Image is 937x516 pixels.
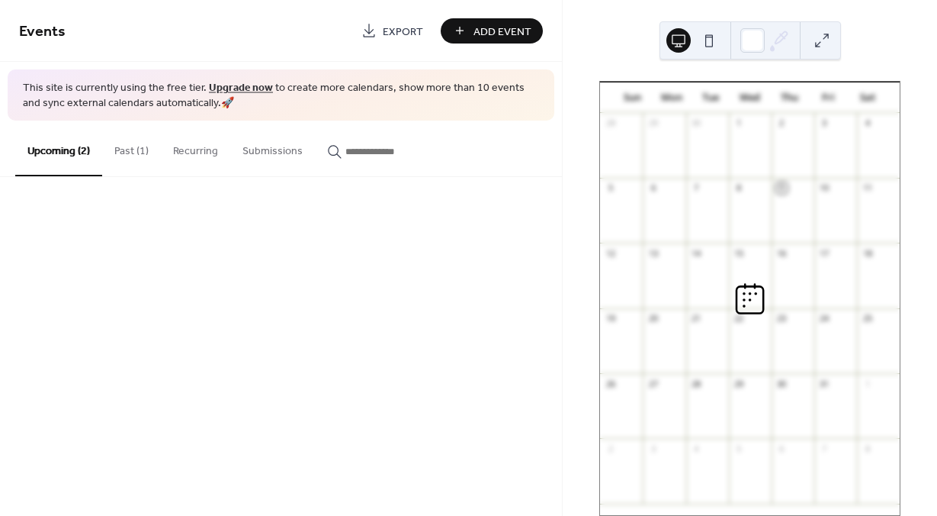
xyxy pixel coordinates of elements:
div: 2 [605,443,616,454]
div: 14 [691,247,702,259]
div: 4 [691,443,702,454]
div: 26 [605,378,616,389]
div: 11 [862,182,873,194]
div: 4 [862,118,873,129]
div: 16 [776,247,788,259]
div: Tue [691,82,730,113]
div: 27 [647,378,659,389]
div: Sun [612,82,652,113]
div: 6 [647,182,659,194]
div: 25 [862,313,873,324]
span: Add Event [473,24,531,40]
div: 13 [647,247,659,259]
div: 2 [776,118,788,129]
div: 10 [819,182,830,194]
div: 23 [776,313,788,324]
span: This site is currently using the free tier. to create more calendars, show more than 10 events an... [23,81,539,111]
div: 20 [647,313,659,324]
span: Export [383,24,423,40]
div: 19 [605,313,616,324]
button: Recurring [161,121,230,175]
div: Wed [730,82,770,113]
div: 7 [819,443,830,454]
div: Thu [769,82,809,113]
div: 1 [862,378,873,389]
div: 29 [647,118,659,129]
button: Submissions [230,121,315,175]
div: 17 [819,247,830,259]
div: Mon [652,82,692,113]
span: Events [19,17,66,47]
div: 21 [691,313,702,324]
div: 3 [819,118,830,129]
a: Export [350,18,435,44]
div: 31 [819,378,830,389]
button: Past (1) [102,121,161,175]
div: 7 [691,182,702,194]
div: 18 [862,247,873,259]
div: 30 [776,378,788,389]
div: 8 [862,443,873,454]
div: 28 [691,378,702,389]
div: 6 [776,443,788,454]
div: Sat [848,82,887,113]
button: Upcoming (2) [15,121,102,176]
button: Add Event [441,18,543,44]
div: 30 [691,118,702,129]
div: 24 [819,313,830,324]
div: 12 [605,247,616,259]
div: 1 [733,118,745,129]
div: 5 [605,182,616,194]
div: 22 [733,313,745,324]
div: 28 [605,118,616,129]
div: 15 [733,247,745,259]
div: 5 [733,443,745,454]
div: 3 [647,443,659,454]
div: 8 [733,182,745,194]
a: Upgrade now [209,78,273,98]
div: 9 [776,182,788,194]
div: Fri [809,82,849,113]
div: 29 [733,378,745,389]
